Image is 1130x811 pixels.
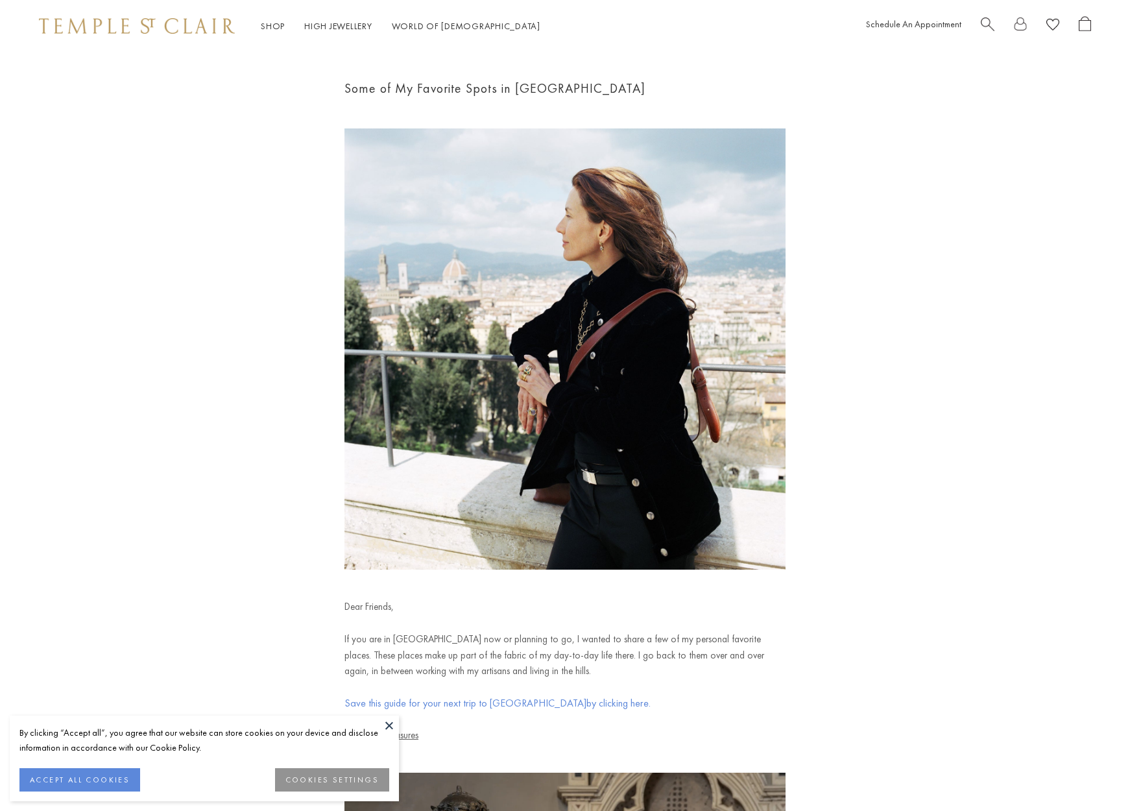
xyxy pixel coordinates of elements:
[981,16,994,36] a: Search
[344,696,586,710] span: Save this guide for your next trip to [GEOGRAPHIC_DATA]
[19,768,140,792] button: ACCEPT ALL COOKIES
[261,18,540,34] nav: Main navigation
[392,20,540,32] a: World of [DEMOGRAPHIC_DATA]World of [DEMOGRAPHIC_DATA]
[275,768,389,792] button: COOKIES SETTINGS
[39,18,235,34] img: Temple St. Clair
[1046,16,1059,36] a: View Wishlist
[344,696,651,710] a: Save this guide for your next trip to [GEOGRAPHIC_DATA]by clicking here.
[261,20,285,32] a: ShopShop
[866,18,961,30] a: Schedule An Appointment
[1079,16,1091,36] a: Open Shopping Bag
[19,725,389,755] div: By clicking “Accept all”, you agree that our website can store cookies on your device and disclos...
[304,20,372,32] a: High JewelleryHigh Jewellery
[344,600,767,742] span: Dear Friends, If you are in [GEOGRAPHIC_DATA] now or planning to go, I wanted to share a few of m...
[344,78,786,99] h1: Some of My Favorite Spots in [GEOGRAPHIC_DATA]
